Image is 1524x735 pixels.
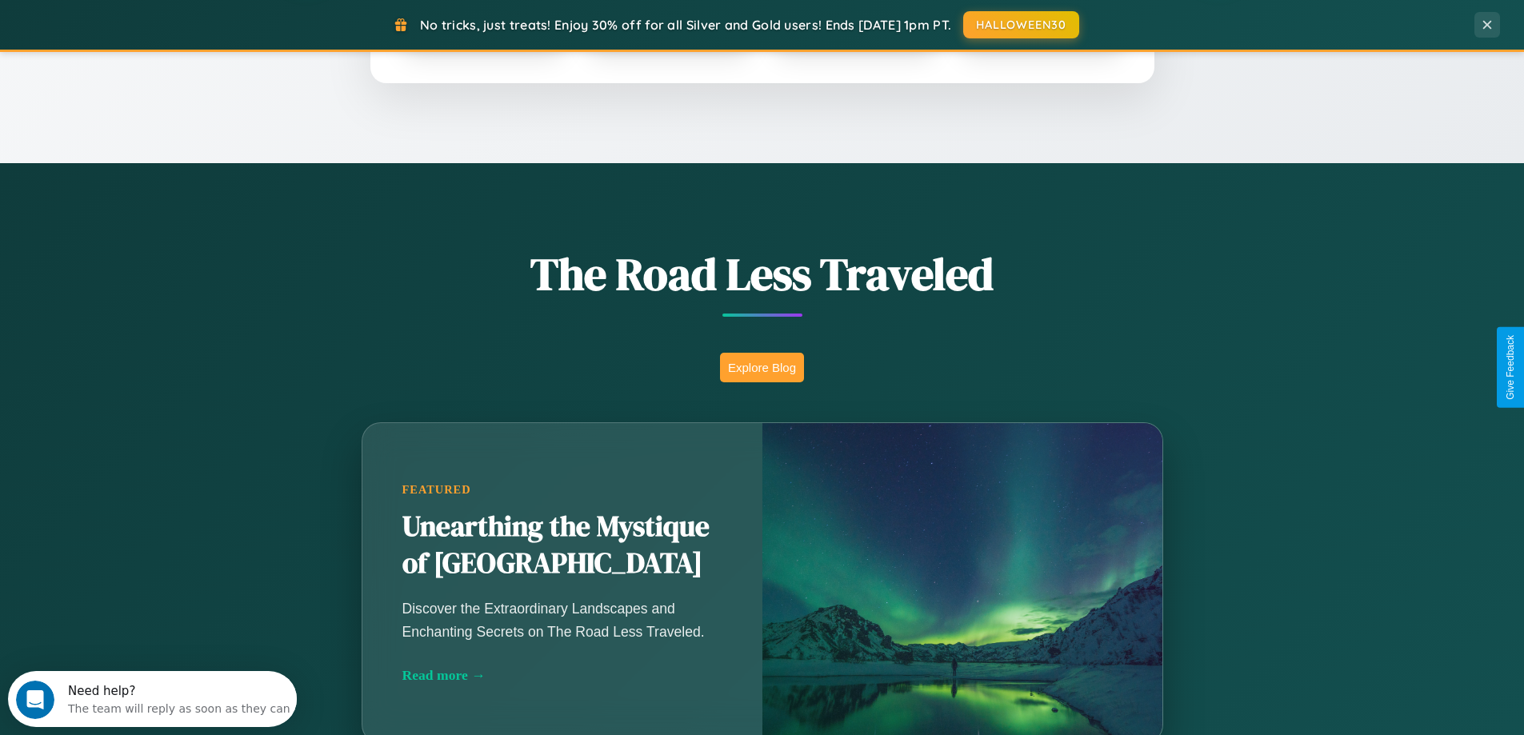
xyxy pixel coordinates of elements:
h2: Unearthing the Mystique of [GEOGRAPHIC_DATA] [402,509,722,582]
div: Open Intercom Messenger [6,6,298,50]
button: HALLOWEEN30 [963,11,1079,38]
div: Featured [402,483,722,497]
span: No tricks, just treats! Enjoy 30% off for all Silver and Gold users! Ends [DATE] 1pm PT. [420,17,951,33]
h1: The Road Less Traveled [282,243,1242,305]
p: Discover the Extraordinary Landscapes and Enchanting Secrets on The Road Less Traveled. [402,597,722,642]
iframe: Intercom live chat discovery launcher [8,671,297,727]
iframe: Intercom live chat [16,681,54,719]
div: Give Feedback [1505,335,1516,400]
div: The team will reply as soon as they can [60,26,282,43]
div: Read more → [402,667,722,684]
div: Need help? [60,14,282,26]
button: Explore Blog [720,353,804,382]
